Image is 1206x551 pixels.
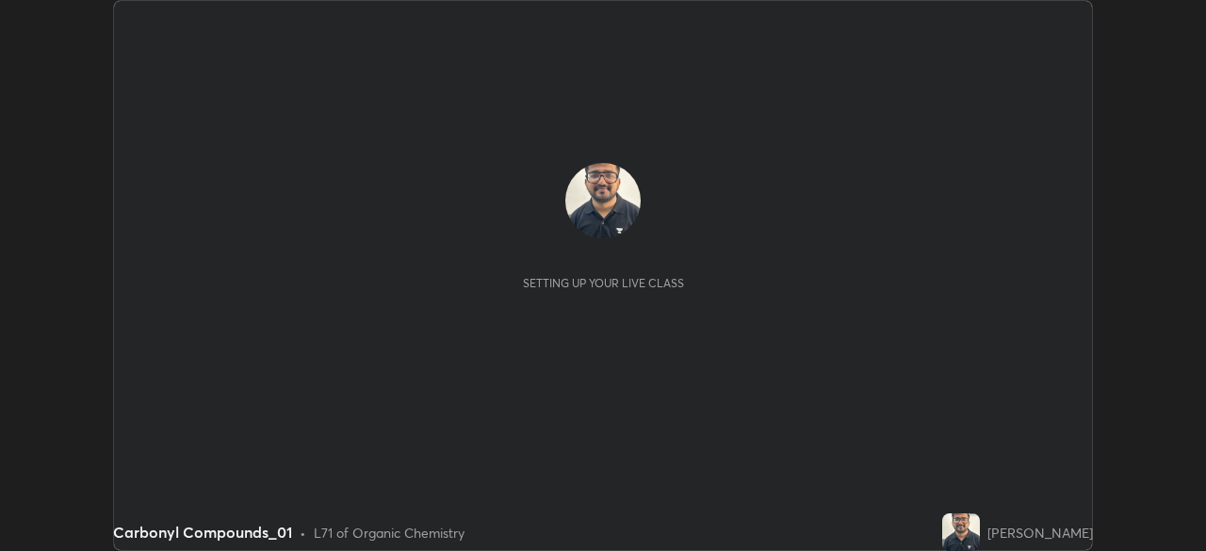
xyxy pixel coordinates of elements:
img: 8aca7005bdf34aeda6799b687e6e9637.jpg [942,513,980,551]
div: • [300,523,306,543]
img: 8aca7005bdf34aeda6799b687e6e9637.jpg [565,163,641,238]
div: Carbonyl Compounds_01 [113,521,292,543]
div: Setting up your live class [523,276,684,290]
div: [PERSON_NAME] [987,523,1093,543]
div: L71 of Organic Chemistry [314,523,464,543]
